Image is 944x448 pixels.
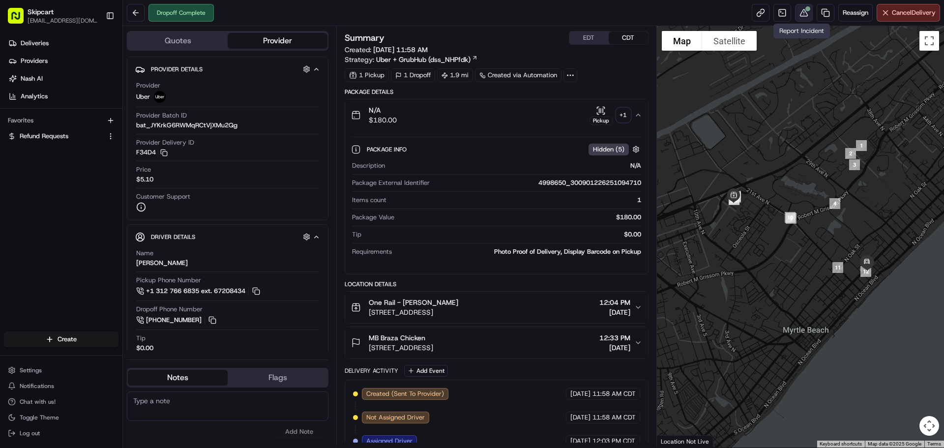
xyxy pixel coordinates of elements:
a: Nash AI [4,71,122,87]
span: Create [58,335,77,344]
button: Start new chat [167,97,179,109]
span: Skipcart [28,7,54,17]
span: Created: [345,45,428,55]
button: Notifications [4,379,118,393]
img: Nash [10,10,29,30]
span: Log out [20,429,40,437]
img: Google [659,435,692,448]
span: [DATE] [87,152,107,160]
span: Package External Identifier [352,179,430,187]
span: Price [136,165,151,174]
span: Not Assigned Driver [366,413,425,422]
span: [DATE] [570,437,590,446]
span: Nash AI [21,74,43,83]
button: Provider [228,33,327,49]
button: EDT [569,31,609,44]
span: Settings [20,366,42,374]
span: Provider Delivery ID [136,138,194,147]
a: 💻API Documentation [79,216,162,234]
a: Created via Automation [475,68,561,82]
div: 3 [845,155,864,174]
button: N/A$180.00Pickup+1 [345,99,648,131]
span: Analytics [21,92,48,101]
div: Strategy: [345,55,478,64]
span: Hidden ( 5 ) [593,145,624,154]
button: F34D4 [136,148,168,157]
span: • [82,152,85,160]
img: 8571987876998_91fb9ceb93ad5c398215_72.jpg [21,94,38,112]
div: [PERSON_NAME] [136,259,188,268]
div: Pickup [590,117,613,125]
p: Welcome 👋 [10,39,179,55]
button: CancelDelivery [877,4,940,22]
a: Open this area in Google Maps (opens a new window) [659,435,692,448]
button: Driver Details [135,229,320,245]
button: Toggle fullscreen view [919,31,939,51]
div: N/A [389,161,641,170]
span: MB Braza Chicken [369,333,425,343]
div: 4 [826,194,844,213]
span: [DATE] 11:58 AM [373,45,428,54]
span: Toggle Theme [20,414,59,421]
span: [DATE] [599,307,630,317]
a: +1 312 766 6835 ext. 67208434 [136,286,262,297]
span: Created (Sent To Provider) [366,389,444,398]
button: MB Braza Chicken[STREET_ADDRESS]12:33 PM[DATE] [345,327,648,358]
span: [DATE] [570,413,590,422]
div: Start new chat [44,94,161,104]
img: 1736555255976-a54dd68f-1ca7-489b-9aae-adbdc363a1c4 [20,153,28,161]
div: 4998650_300901226251094710 [434,179,641,187]
div: $180.00 [398,213,641,222]
div: We're available if you need us! [44,104,135,112]
div: Past conversations [10,128,66,136]
span: N/A [369,105,397,115]
span: [DATE] [599,343,630,353]
div: 1 Dropoff [391,68,435,82]
span: Package Value [352,213,394,222]
span: Reassign [843,8,868,17]
span: Pickup Phone Number [136,276,201,285]
span: $5.10 [136,175,153,184]
div: Location Not Live [657,435,713,448]
span: Name [136,249,153,258]
span: Description [352,161,385,170]
span: 12:33 PM [599,333,630,343]
button: [EMAIL_ADDRESS][DOMAIN_NAME] [28,17,98,25]
button: Notes [128,370,228,386]
button: Chat with us! [4,395,118,409]
span: Provider Batch ID [136,111,187,120]
div: 5 [782,209,800,228]
span: Providers [21,57,48,65]
a: Deliveries [4,35,122,51]
div: Photo Proof of Delivery, Display Barcode on Pickup [396,247,641,256]
span: $180.00 [369,115,397,125]
button: Skipcart[EMAIL_ADDRESS][DOMAIN_NAME] [4,4,102,28]
span: Notifications [20,382,54,390]
div: + 1 [617,108,630,122]
button: Settings [4,363,118,377]
button: Keyboard shortcuts [820,441,862,448]
button: Quotes [128,33,228,49]
span: 12:03 PM CDT [592,437,635,446]
span: 12:04 PM [599,298,630,307]
div: $0.00 [136,344,153,353]
span: Assigned Driver [366,437,413,446]
button: Pickup+1 [590,106,630,125]
button: Show street map [662,31,702,51]
span: • [82,179,85,187]
span: Provider Details [151,65,203,73]
div: 12 [856,262,875,281]
button: Log out [4,426,118,440]
div: Package Details [345,88,648,96]
span: 11:58 AM CDT [592,413,636,422]
span: One Rail - [PERSON_NAME] [369,298,458,307]
div: 2 [841,144,860,163]
span: Chat with us! [20,398,56,406]
button: Flags [228,370,327,386]
span: [STREET_ADDRESS] [369,307,458,317]
button: One Rail - [PERSON_NAME][STREET_ADDRESS]12:04 PM[DATE] [345,292,648,323]
span: Uber [136,92,150,101]
button: Reassign [838,4,873,22]
span: Items count [352,196,386,205]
